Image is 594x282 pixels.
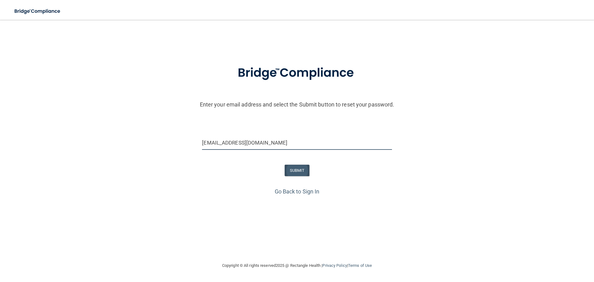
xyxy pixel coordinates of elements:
a: Privacy Policy [322,263,347,268]
input: Email [202,136,392,150]
div: Copyright © All rights reserved 2025 @ Rectangle Health | | [184,256,410,275]
iframe: Drift Widget Chat Controller [487,238,587,263]
img: bridge_compliance_login_screen.278c3ca4.svg [225,57,369,89]
img: bridge_compliance_login_screen.278c3ca4.svg [9,5,66,18]
a: Terms of Use [348,263,372,268]
a: Go Back to Sign In [275,188,320,195]
button: SUBMIT [285,165,310,176]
